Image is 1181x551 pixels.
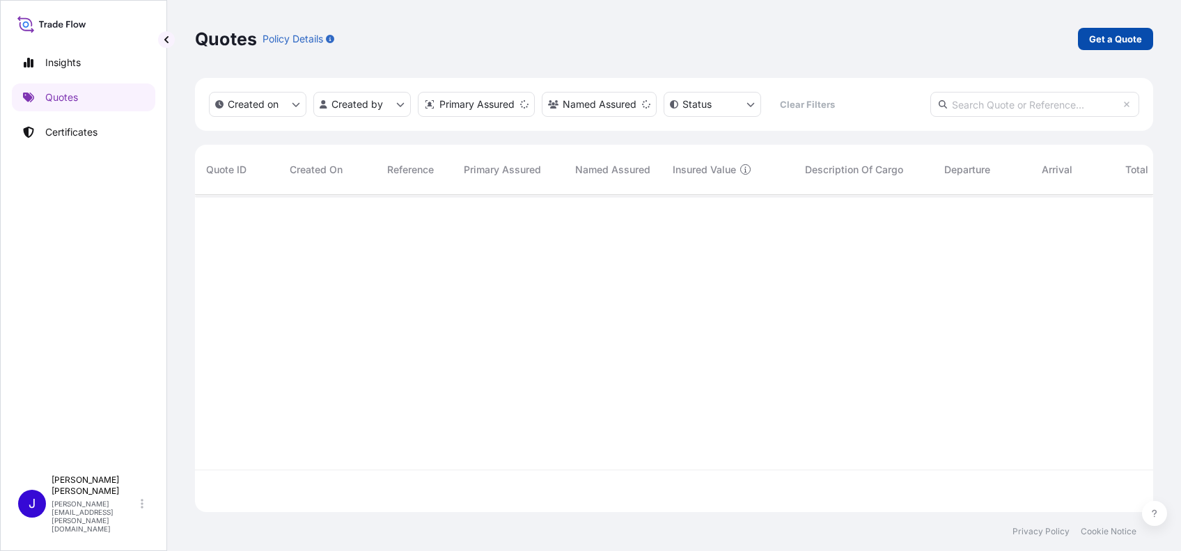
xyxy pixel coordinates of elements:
[682,97,712,111] p: Status
[331,97,383,111] p: Created by
[12,49,155,77] a: Insights
[52,500,138,533] p: [PERSON_NAME][EMAIL_ADDRESS][PERSON_NAME][DOMAIN_NAME]
[387,163,434,177] span: Reference
[930,92,1139,117] input: Search Quote or Reference...
[209,92,306,117] button: createdOn Filter options
[1042,163,1072,177] span: Arrival
[805,163,903,177] span: Description Of Cargo
[29,497,36,511] span: J
[290,163,343,177] span: Created On
[1081,526,1136,537] a: Cookie Notice
[418,92,535,117] button: distributor Filter options
[768,93,846,115] button: Clear Filters
[1078,28,1153,50] a: Get a Quote
[439,97,515,111] p: Primary Assured
[542,92,657,117] button: cargoOwner Filter options
[45,90,78,104] p: Quotes
[1089,32,1142,46] p: Get a Quote
[563,97,636,111] p: Named Assured
[45,125,97,139] p: Certificates
[575,163,650,177] span: Named Assured
[263,32,323,46] p: Policy Details
[464,163,541,177] span: Primary Assured
[1012,526,1070,537] a: Privacy Policy
[673,163,736,177] span: Insured Value
[228,97,279,111] p: Created on
[45,56,81,70] p: Insights
[1125,163,1148,177] span: Total
[313,92,411,117] button: createdBy Filter options
[664,92,761,117] button: certificateStatus Filter options
[12,118,155,146] a: Certificates
[780,97,835,111] p: Clear Filters
[944,163,990,177] span: Departure
[195,28,257,50] p: Quotes
[12,83,155,111] a: Quotes
[206,163,247,177] span: Quote ID
[52,474,138,497] p: [PERSON_NAME] [PERSON_NAME]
